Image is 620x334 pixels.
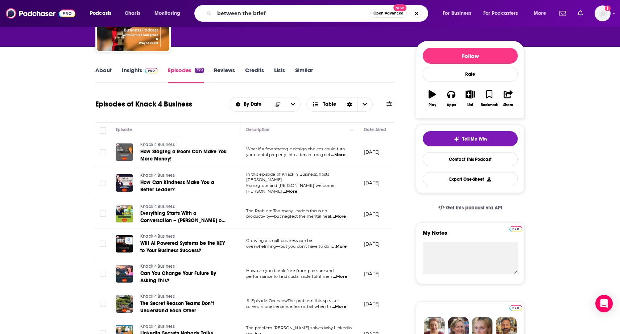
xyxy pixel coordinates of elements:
[429,103,436,107] div: Play
[467,103,473,107] div: List
[270,97,285,111] button: Sort Direction
[331,214,346,220] span: ...More
[246,146,345,151] span: What if a few strategic design choices could turn
[140,294,175,299] span: Knack 4 Business
[100,210,106,217] span: Toggle select row
[364,301,380,307] p: [DATE]
[246,183,335,194] span: Franzgrote and [PERSON_NAME] welcome [PERSON_NAME]
[125,8,140,18] span: Charts
[140,142,175,147] span: Knack 4 Business
[140,204,227,210] a: Knack 4 Business
[100,241,106,247] span: Toggle select row
[595,295,613,312] div: Open Intercom Messenger
[575,7,586,20] a: Show notifications dropdown
[295,67,313,83] a: Similar
[595,5,611,21] button: Show profile menu
[423,48,518,64] button: Follow
[333,274,347,280] span: ...More
[483,8,518,18] span: For Podcasters
[481,103,498,107] div: Bookmark
[244,102,264,107] span: By Date
[246,125,269,134] div: Description
[100,271,106,277] span: Toggle select row
[140,263,227,270] a: Knack 4 Business
[306,97,373,112] button: Choose View
[100,149,106,155] span: Toggle select row
[6,7,75,20] img: Podchaser - Follow, Share and Rate Podcasts
[423,67,518,82] div: Rate
[245,67,264,83] a: Credits
[331,152,346,158] span: ...More
[423,229,518,242] label: My Notes
[285,97,300,111] button: open menu
[140,300,227,314] a: The Secret Reason Teams Don’t Understand Each Other
[116,125,132,134] div: Episode
[499,85,518,112] button: Share
[246,172,329,183] span: In this episode of Knack 4 Business, hosts [PERSON_NAME]
[509,226,522,232] img: Podchaser Pro
[461,85,480,112] button: List
[140,240,225,254] span: Will AI Powered Systems be the KEY to Your Business Success?
[140,149,227,162] span: How Staging a Room Can Make You More Money!
[246,304,331,309] span: solves in one sentence:Teams fail when th
[120,8,145,19] a: Charts
[140,270,216,284] span: Can You Change Your Future By Asking This?
[145,68,158,74] img: Podchaser Pro
[557,7,569,20] a: Show notifications dropdown
[438,8,480,19] button: open menu
[140,324,175,329] span: Knack 4 Business
[246,208,327,213] span: The Problem:Too many leaders focus on
[229,102,270,107] button: open menu
[195,68,204,73] div: 379
[140,204,175,209] span: Knack 4 Business
[214,8,370,19] input: Search podcasts, credits, & more...
[364,149,380,155] p: [DATE]
[85,8,121,19] button: open menu
[479,8,529,19] button: open menu
[509,304,522,311] a: Pro website
[140,179,227,193] a: How Can Kindness Make You a Better Leader?
[100,180,106,186] span: Toggle select row
[423,131,518,146] button: tell me why sparkleTell Me Why
[168,67,204,83] a: Episodes379
[373,12,404,15] span: Open Advanced
[332,244,347,250] span: ...More
[122,67,158,83] a: InsightsPodchaser Pro
[140,293,227,300] a: Knack 4 Business
[332,304,346,310] span: ...More
[95,100,192,109] h1: Episodes of Knack 4 Business
[595,5,611,21] img: User Profile
[323,102,336,107] span: Table
[246,238,312,243] span: Growing a small business can be
[140,264,175,269] span: Knack 4 Business
[140,270,227,284] a: Can You Change Your Future By Asking This?
[140,323,227,330] a: Knack 4 Business
[442,85,460,112] button: Apps
[140,142,227,148] a: Knack 4 Business
[140,240,227,254] a: Will AI Powered Systems be the KEY to Your Business Success?
[462,136,487,142] span: Tell Me Why
[433,199,508,217] a: Get this podcast via API
[246,244,332,249] span: overwhelming—but you don’t have to do i
[214,67,235,83] a: Reviews
[529,8,555,19] button: open menu
[509,225,522,232] a: Pro website
[140,234,175,239] span: Knack 4 Business
[348,126,356,134] button: Column Actions
[100,301,106,307] span: Toggle select row
[446,205,502,211] span: Get this podcast via API
[393,4,406,11] span: New
[509,305,522,311] img: Podchaser Pro
[423,152,518,166] a: Contact This Podcast
[90,8,111,18] span: Podcasts
[283,189,297,195] span: ...More
[534,8,546,18] span: More
[154,8,180,18] span: Monitoring
[246,274,332,279] span: performance to find sustainable fulfillmen
[364,180,380,186] p: [DATE]
[503,103,513,107] div: Share
[140,172,227,179] a: Knack 4 Business
[246,214,331,219] span: productivity—but neglect the mental heal
[454,136,459,142] img: tell me why sparkle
